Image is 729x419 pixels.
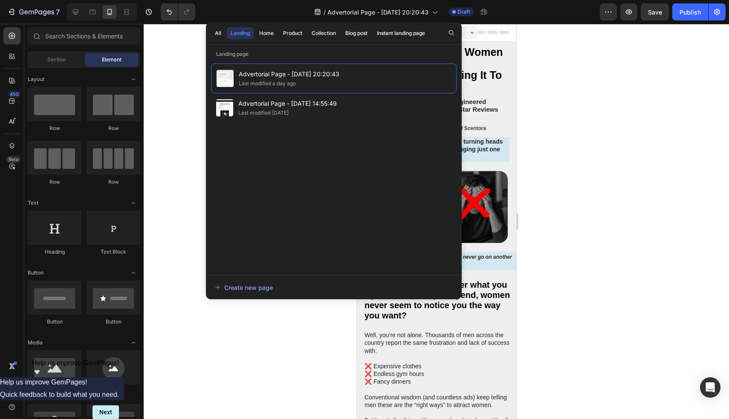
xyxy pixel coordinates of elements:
div: Product [283,29,302,37]
button: Create new page [214,279,453,296]
button: Product [279,27,306,39]
div: Last modified [DATE] [238,109,289,117]
div: Collection [312,29,336,37]
p: 7 [56,7,60,17]
div: Row [87,124,140,132]
button: Publish [672,3,708,20]
div: Button [28,318,81,326]
div: Button [87,318,140,326]
span: Advertorial Page - [DATE] 14:55:49 [238,98,337,109]
p: But here’s the thing with conventional wisdom… It’s often dead wrong. [8,393,159,408]
button: Instant landing page [373,27,429,39]
button: 7 [3,3,64,20]
button: Save [641,3,669,20]
div: Undo/Redo [161,3,195,20]
button: All [211,27,225,39]
span: Toggle open [127,336,140,350]
span: Button [28,269,43,277]
span: Section [47,56,66,64]
div: Open Intercom Messenger [700,377,720,398]
i: After reading this, you’ll probably never go on another date without using this… [8,230,155,244]
span: Advertorial Page - [DATE] 20:20:43 [239,69,339,79]
span: Does it feel like no matter what you try or how much you spend, women never seem to notice you th... [8,256,153,296]
div: Row [87,178,140,186]
span: Note: [8,229,23,236]
span: Save [648,9,662,16]
span: Advertorial Page - [DATE] 20:20:43 [327,8,428,17]
span: Element [102,56,121,64]
p: Landing page [206,50,462,58]
p: Conventional wisdom (and countless ads) keep telling men these are the “right ways” to attract wo... [8,370,159,385]
div: Instant landing page [377,29,425,37]
span: Layout [28,75,44,83]
img: gempages_564854741016773394-86cd40bf-2c17-4614-8285-2b5bf83a56ee.jpg [9,147,151,219]
input: Search Sections & Elements [28,27,140,44]
div: Row [28,124,81,132]
p: Well, you’re not alone. Thousands of men across the country report the same frustration and lack ... [8,307,159,331]
span: The Hidden Trigger Women Can’t Ignore - Men Everywhere Are Using It To Finally Get Noticed [8,22,146,69]
span: Toggle open [127,196,140,210]
p: ❌ Expensive clothes ❌ Endless gym hours ❌ Fancy dinners [8,338,159,362]
span: Help us improve GemPages! [32,359,119,367]
span: / [324,8,326,17]
span: Mobile ( 374 px) [42,4,79,13]
button: Blog post [341,27,371,39]
div: Beta [6,156,20,163]
div: All [215,29,221,37]
span: Media [28,339,43,347]
div: Home [259,29,274,37]
span: [PERSON_NAME]’s German-Engineered Formula Works. Our 10,000+ 5-Star Reviews Prove It. [8,74,142,96]
div: Publish [680,8,701,17]
div: Rich Text Editor. Editing area: main [7,74,153,98]
div: Last modified a day ago [239,79,296,88]
button: Home [255,27,278,39]
span: Discover why over 10,000 men are turning heads and winning more dates after changing just one thi... [8,114,146,136]
button: Landing [227,27,254,39]
strong: [DATE] by [PERSON_NAME], Founder of Scentora [8,101,129,107]
button: Show survey - Help us improve GemPages! [32,359,119,377]
span: Text [28,199,38,207]
div: Row [28,178,81,186]
div: Blog post [345,29,367,37]
span: Draft [457,8,470,16]
div: 450 [8,91,20,98]
div: Heading [28,248,81,256]
div: Landing [231,29,250,37]
span: Toggle open [127,266,140,280]
span: Toggle open [127,72,140,86]
div: Create new page [215,283,273,292]
div: Text Block [87,248,140,256]
button: Collection [308,27,340,39]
